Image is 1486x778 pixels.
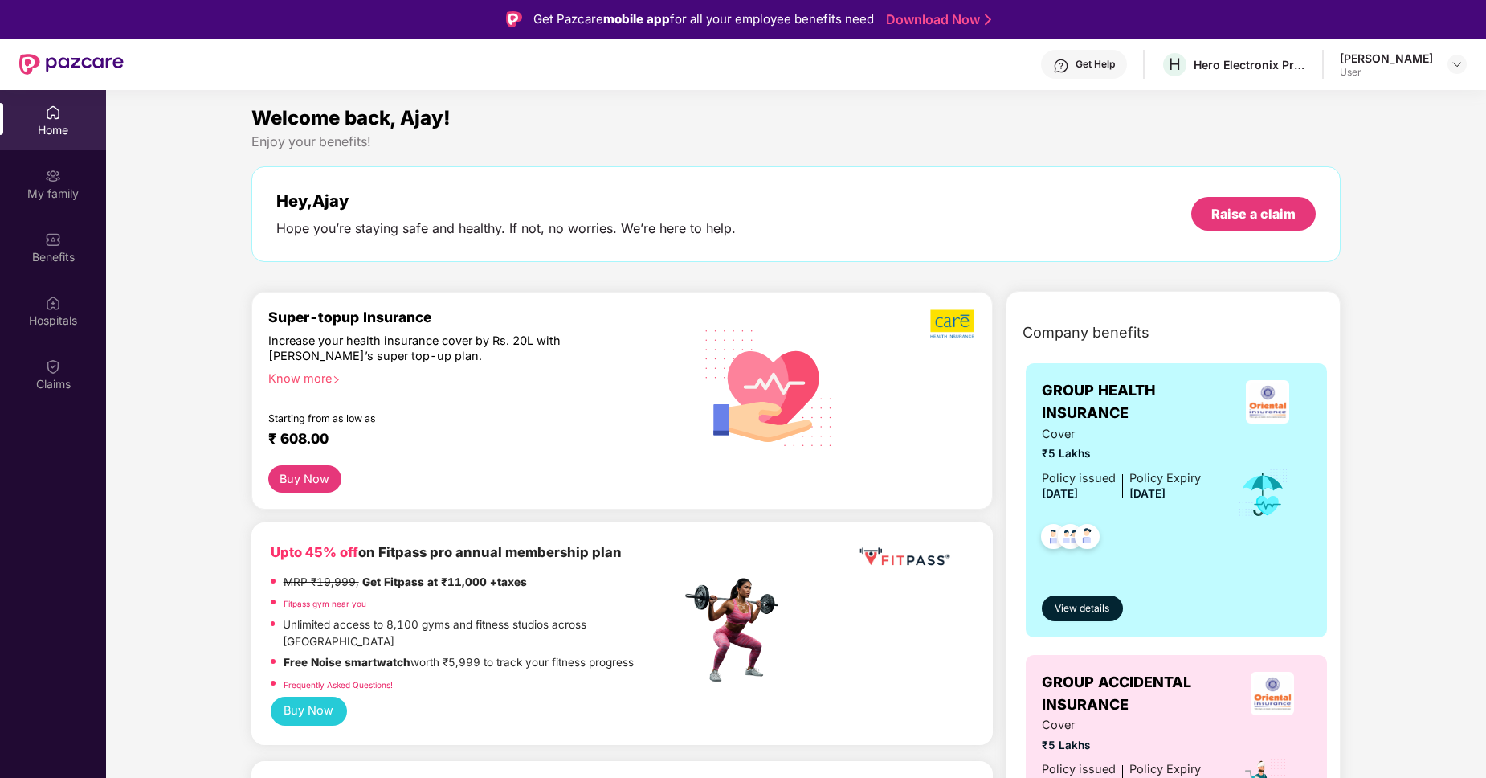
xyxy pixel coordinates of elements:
[680,574,793,686] img: fpp.png
[284,575,359,588] del: MRP ₹19,999,
[692,309,846,465] img: svg+xml;base64,PHN2ZyB4bWxucz0iaHR0cDovL3d3dy53My5vcmcvMjAwMC9zdmciIHhtbG5zOnhsaW5rPSJodHRwOi8vd3...
[1034,519,1073,559] img: svg+xml;base64,PHN2ZyB4bWxucz0iaHR0cDovL3d3dy53My5vcmcvMjAwMC9zdmciIHdpZHRoPSI0OC45NDMiIGhlaWdodD...
[1451,58,1464,71] img: svg+xml;base64,PHN2ZyBpZD0iRHJvcGRvd24tMzJ4MzIiIHhtbG5zPSJodHRwOi8vd3d3LnczLm9yZy8yMDAwL3N2ZyIgd2...
[276,191,736,211] div: Hey, Ajay
[1023,321,1149,344] span: Company benefits
[268,371,672,382] div: Know more
[268,333,612,363] div: Increase your health insurance cover by Rs. 20L with [PERSON_NAME]’s super top-up plan.
[45,231,61,248] img: svg+xml;base64,PHN2ZyBpZD0iQmVuZWZpdHMiIHhtbG5zPSJodHRwOi8vd3d3LnczLm9yZy8yMDAwL3N2ZyIgd2lkdGg9Ij...
[45,168,61,184] img: svg+xml;base64,PHN2ZyB3aWR0aD0iMjAiIGhlaWdodD0iMjAiIHZpZXdCb3g9IjAgMCAyMCAyMCIgZmlsbD0ibm9uZSIgeG...
[1042,379,1224,425] span: GROUP HEALTH INSURANCE
[271,697,347,726] button: Buy Now
[1042,469,1116,488] div: Policy issued
[603,11,670,27] strong: mobile app
[1340,51,1433,66] div: [PERSON_NAME]
[1042,445,1201,462] span: ₹5 Lakhs
[276,220,736,237] div: Hope you’re staying safe and healthy. If not, no worries. We’re here to help.
[1042,487,1078,500] span: [DATE]
[1042,716,1201,735] span: Cover
[1068,519,1107,559] img: svg+xml;base64,PHN2ZyB4bWxucz0iaHR0cDovL3d3dy53My5vcmcvMjAwMC9zdmciIHdpZHRoPSI0OC45NDMiIGhlaWdodD...
[251,133,1341,150] div: Enjoy your benefits!
[271,544,358,560] b: Upto 45% off
[1051,519,1090,559] img: svg+xml;base64,PHN2ZyB4bWxucz0iaHR0cDovL3d3dy53My5vcmcvMjAwMC9zdmciIHdpZHRoPSI0OC45MTUiIGhlaWdodD...
[1129,469,1201,488] div: Policy Expiry
[1194,57,1306,72] div: Hero Electronix Private Limited
[284,656,410,669] strong: Free Noise smartwatch
[533,10,874,29] div: Get Pazcare for all your employee benefits need
[1169,55,1181,74] span: H
[283,616,680,651] p: Unlimited access to 8,100 gyms and fitness studios across [GEOGRAPHIC_DATA]
[251,106,451,129] span: Welcome back, Ajay!
[1042,737,1201,754] span: ₹5 Lakhs
[1053,58,1069,74] img: svg+xml;base64,PHN2ZyBpZD0iSGVscC0zMngzMiIgeG1sbnM9Imh0dHA6Ly93d3cudzMub3JnLzIwMDAvc3ZnIiB3aWR0aD...
[45,358,61,375] img: svg+xml;base64,PHN2ZyBpZD0iQ2xhaW0iIHhtbG5zPSJodHRwOi8vd3d3LnczLm9yZy8yMDAwL3N2ZyIgd2lkdGg9IjIwIi...
[506,11,522,27] img: Logo
[1076,58,1115,71] div: Get Help
[268,412,613,424] div: Starting from as low as
[1042,671,1233,717] span: GROUP ACCIDENTAL INSURANCE
[1055,601,1109,616] span: View details
[268,430,665,449] div: ₹ 608.00
[45,104,61,121] img: svg+xml;base64,PHN2ZyBpZD0iSG9tZSIgeG1sbnM9Imh0dHA6Ly93d3cudzMub3JnLzIwMDAvc3ZnIiB3aWR0aD0iMjAiIG...
[1340,66,1433,79] div: User
[1211,205,1296,223] div: Raise a claim
[856,542,953,571] img: fppp.png
[284,599,366,608] a: Fitpass gym near you
[1042,425,1201,444] span: Cover
[1237,468,1289,521] img: icon
[1251,672,1294,715] img: insurerLogo
[19,54,124,75] img: New Pazcare Logo
[268,309,681,326] div: Super-topup Insurance
[271,544,622,560] b: on Fitpass pro annual membership plan
[1129,487,1166,500] span: [DATE]
[930,309,976,339] img: b5dec4f62d2307b9de63beb79f102df3.png
[985,11,991,28] img: Stroke
[886,11,986,28] a: Download Now
[1042,596,1123,621] button: View details
[268,465,341,493] button: Buy Now
[284,654,634,671] p: worth ₹5,999 to track your fitness progress
[362,575,527,588] strong: Get Fitpass at ₹11,000 +taxes
[1246,380,1289,424] img: insurerLogo
[332,375,341,384] span: right
[284,680,393,690] a: Frequently Asked Questions!
[45,295,61,311] img: svg+xml;base64,PHN2ZyBpZD0iSG9zcGl0YWxzIiB4bWxucz0iaHR0cDovL3d3dy53My5vcmcvMjAwMC9zdmciIHdpZHRoPS...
